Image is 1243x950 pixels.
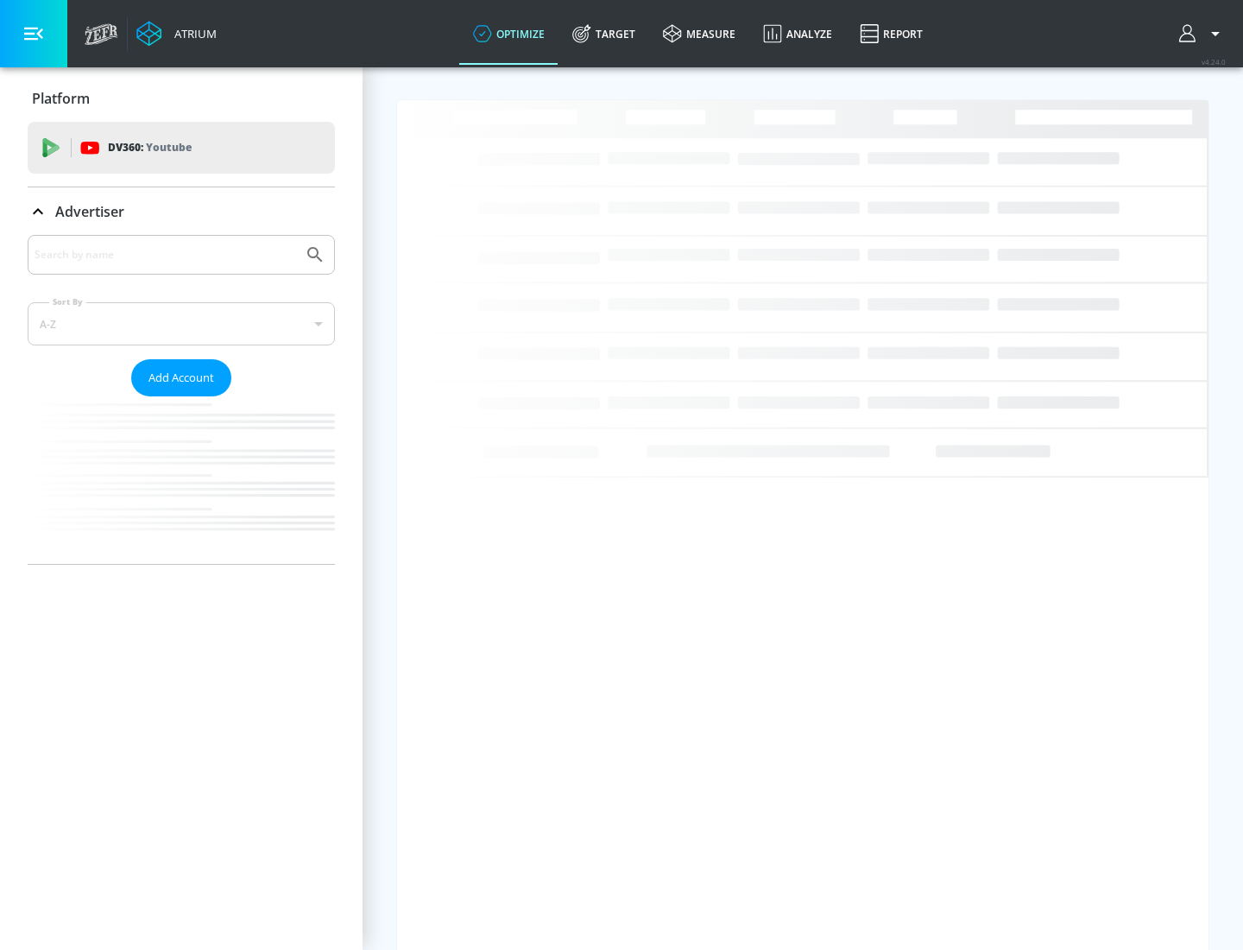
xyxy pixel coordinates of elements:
div: A-Z [28,302,335,345]
div: Atrium [167,26,217,41]
a: Target [558,3,649,65]
a: optimize [459,3,558,65]
div: Advertiser [28,187,335,236]
input: Search by name [35,244,296,266]
p: Platform [32,89,90,108]
button: Add Account [131,359,231,396]
p: Advertiser [55,202,124,221]
div: DV360: Youtube [28,122,335,174]
div: Advertiser [28,235,335,564]
span: v 4.24.0 [1202,57,1226,66]
div: Platform [28,74,335,123]
p: Youtube [146,138,192,156]
nav: list of Advertiser [28,396,335,564]
a: Atrium [136,21,217,47]
a: Analyze [749,3,846,65]
p: DV360: [108,138,192,157]
label: Sort By [49,296,86,307]
a: Report [846,3,937,65]
a: measure [649,3,749,65]
span: Add Account [148,368,214,388]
